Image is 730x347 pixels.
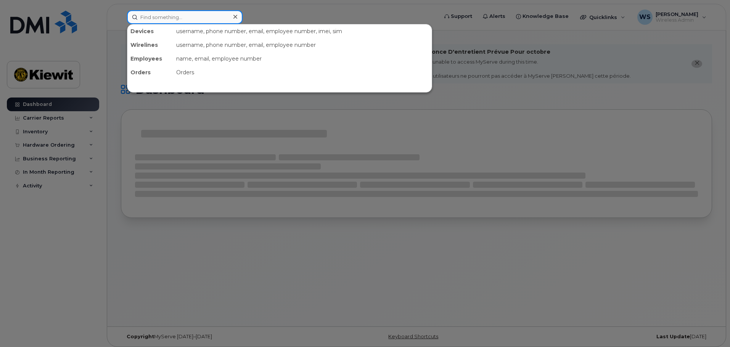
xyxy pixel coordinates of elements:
[127,38,173,52] div: Wirelines
[127,24,173,38] div: Devices
[127,52,173,66] div: Employees
[173,24,432,38] div: username, phone number, email, employee number, imei, sim
[173,52,432,66] div: name, email, employee number
[173,66,432,79] div: Orders
[127,66,173,79] div: Orders
[173,38,432,52] div: username, phone number, email, employee number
